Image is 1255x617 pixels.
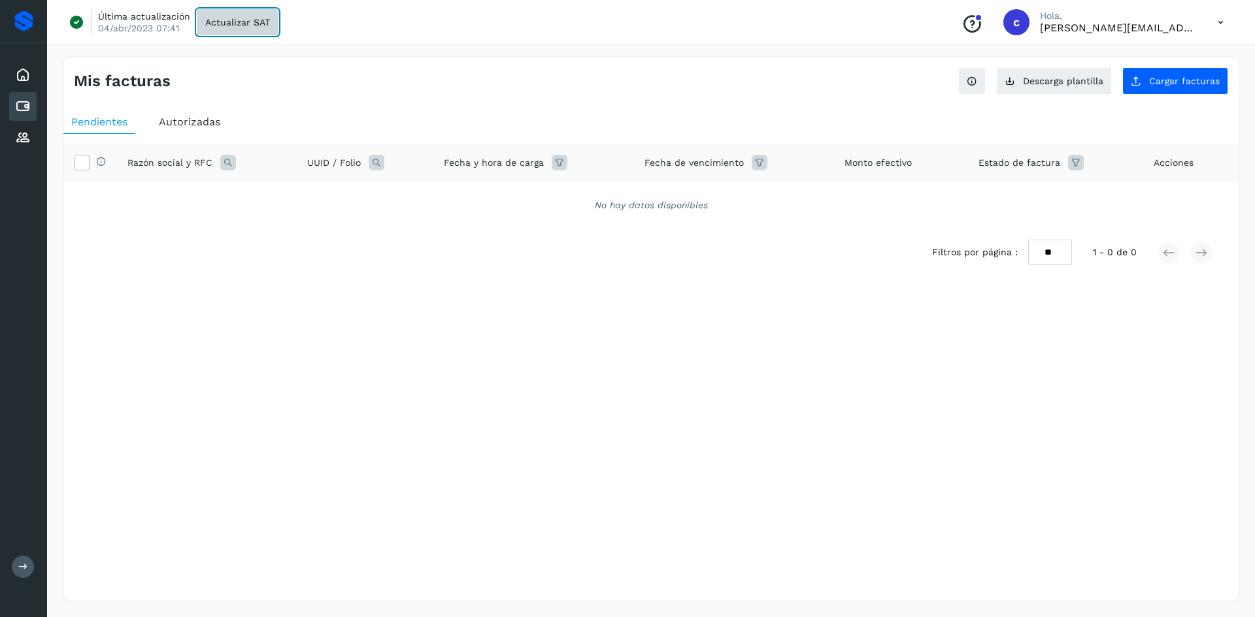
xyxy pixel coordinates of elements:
span: Pendientes [71,116,127,128]
span: 1 - 0 de 0 [1093,245,1137,259]
p: 04/abr/2023 07:41 [98,22,179,34]
span: Filtros por página : [932,245,1018,259]
div: Cuentas por pagar [9,92,37,121]
span: Actualizar SAT [205,18,270,27]
button: Cargar facturas [1122,67,1228,95]
span: Estado de factura [979,156,1060,170]
span: Fecha de vencimiento [644,156,744,170]
span: Acciones [1154,156,1194,170]
span: Fecha y hora de carga [444,156,544,170]
button: Descarga plantilla [996,67,1112,95]
span: Razón social y RFC [127,156,212,170]
span: Cargar facturas [1149,76,1220,86]
span: Descarga plantilla [1023,76,1103,86]
p: carlos.pacheco@merq.com.mx [1040,22,1197,34]
span: Autorizadas [159,116,220,128]
p: Última actualización [98,10,190,22]
h4: Mis facturas [74,72,171,91]
span: UUID / Folio [307,156,361,170]
span: Monto efectivo [845,156,912,170]
div: Inicio [9,61,37,89]
button: Actualizar SAT [197,9,278,35]
div: No hay datos disponibles [80,198,1222,212]
div: Proveedores [9,123,37,152]
p: Hola, [1040,10,1197,22]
